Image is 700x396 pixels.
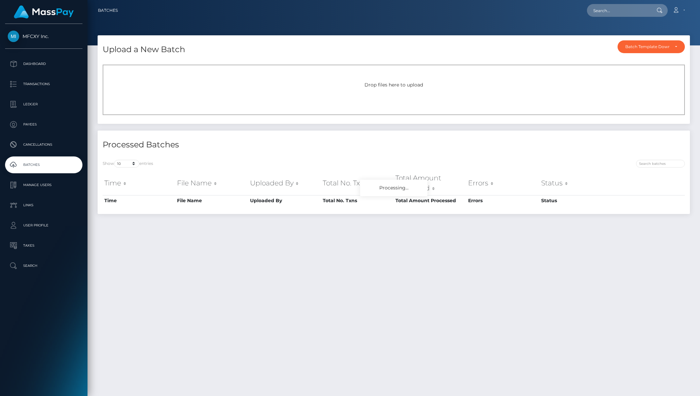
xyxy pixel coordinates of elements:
[8,261,80,271] p: Search
[8,180,80,190] p: Manage Users
[618,40,685,53] button: Batch Template Download
[636,160,685,168] input: Search batches
[539,171,612,195] th: Status
[14,5,74,19] img: MassPay Logo
[364,82,423,88] span: Drop files here to upload
[8,79,80,89] p: Transactions
[103,139,389,151] h4: Processed Batches
[248,171,321,195] th: Uploaded By
[321,171,394,195] th: Total No. Txns
[539,195,612,206] th: Status
[5,217,82,234] a: User Profile
[625,44,669,49] div: Batch Template Download
[8,200,80,210] p: Links
[8,140,80,150] p: Cancellations
[5,177,82,193] a: Manage Users
[103,195,175,206] th: Time
[103,160,153,168] label: Show entries
[103,44,185,56] h4: Upload a New Batch
[98,3,118,17] a: Batches
[394,171,466,195] th: Total Amount Processed
[8,241,80,251] p: Taxes
[5,237,82,254] a: Taxes
[587,4,650,17] input: Search...
[175,195,248,206] th: File Name
[5,33,82,39] span: MFCXY Inc.
[5,116,82,133] a: Payees
[8,59,80,69] p: Dashboard
[8,99,80,109] p: Ledger
[466,171,539,195] th: Errors
[5,197,82,214] a: Links
[5,257,82,274] a: Search
[8,31,19,42] img: MFCXY Inc.
[8,119,80,130] p: Payees
[175,171,248,195] th: File Name
[5,76,82,93] a: Transactions
[5,56,82,72] a: Dashboard
[5,96,82,113] a: Ledger
[114,160,139,168] select: Showentries
[5,156,82,173] a: Batches
[8,160,80,170] p: Batches
[248,195,321,206] th: Uploaded By
[360,180,427,196] div: Processing...
[394,195,466,206] th: Total Amount Processed
[5,136,82,153] a: Cancellations
[103,171,175,195] th: Time
[466,195,539,206] th: Errors
[321,195,394,206] th: Total No. Txns
[8,220,80,230] p: User Profile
